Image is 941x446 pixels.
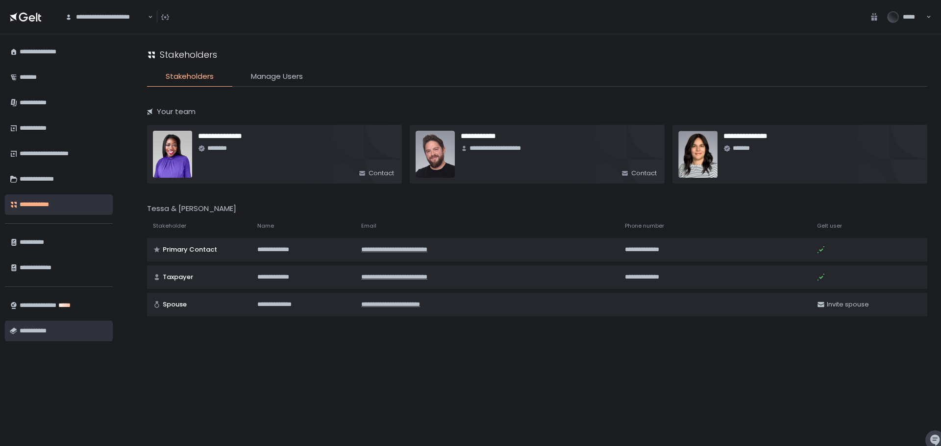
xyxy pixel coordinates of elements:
span: Phone number [625,222,664,230]
span: Email [361,222,376,230]
span: Taxpayer [163,273,193,282]
span: Invite spouse [827,300,869,309]
span: Manage Users [251,71,303,82]
span: Name [257,222,274,230]
div: Search for option [59,7,153,27]
span: Stakeholder [153,222,186,230]
span: Your team [157,106,196,117]
span: Spouse [163,300,187,309]
span: Tessa & [PERSON_NAME] [147,203,236,213]
h1: Stakeholders [160,48,217,61]
span: Primary Contact [163,245,217,254]
span: Stakeholders [166,71,214,82]
span: Gelt user [817,222,842,230]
